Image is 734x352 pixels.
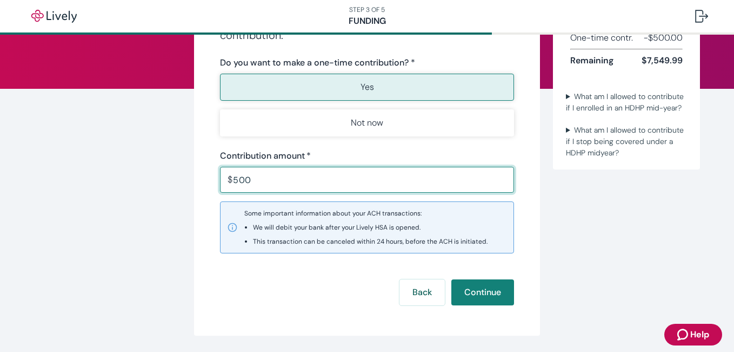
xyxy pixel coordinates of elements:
button: Yes [220,74,514,101]
li: This transaction can be canceled within 24 hours, before the ACH is initiated. [253,237,488,246]
li: We will debit your bank after your Lively HSA is opened. [253,223,488,232]
img: Lively [24,10,84,23]
p: $ [228,173,232,186]
input: $0.00 [233,169,514,191]
button: Zendesk support iconHelp [664,324,722,346]
span: Help [690,328,709,341]
label: Contribution amount [220,149,311,162]
summary: What am I allowed to contribute if I stop being covered under a HDHP midyear? [562,122,691,161]
label: Do you want to make a one-time contribution? * [220,56,415,69]
span: One-time contr. [570,31,633,44]
span: Some important information about your ACH transactions: [244,208,488,246]
span: Remaining [570,54,613,67]
button: Log out [686,3,717,29]
p: Not now [351,116,383,129]
p: Yes [361,81,374,94]
button: Continue [451,279,514,305]
button: Not now [220,109,514,136]
svg: Zendesk support icon [677,328,690,341]
summary: What am I allowed to contribute if I enrolled in an HDHP mid-year? [562,89,691,116]
span: - $500.00 [644,31,683,44]
span: $7,549.99 [642,54,683,67]
button: Back [399,279,445,305]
